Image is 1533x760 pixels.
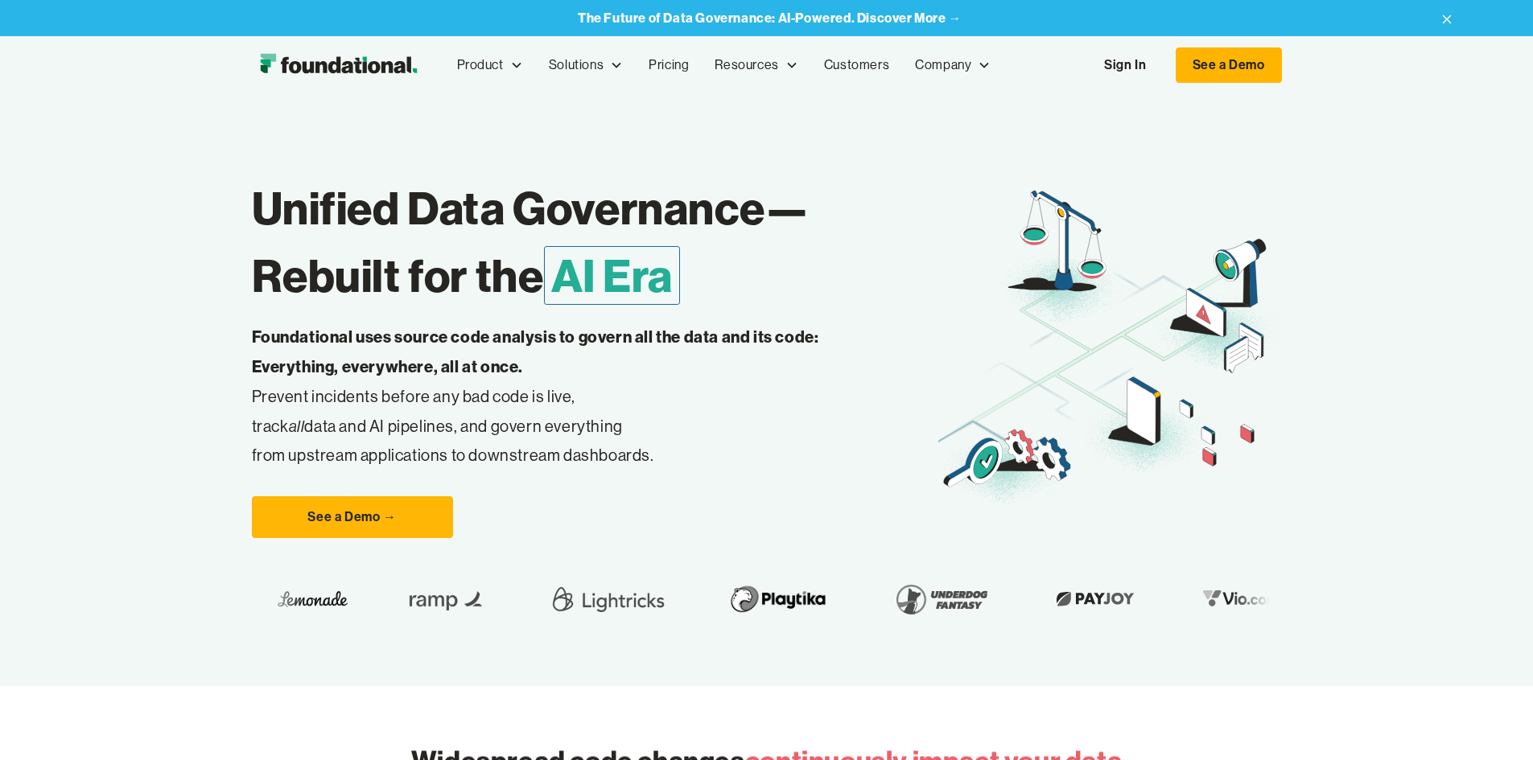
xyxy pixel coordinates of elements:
div: Solutions [549,55,604,76]
div: Company [902,39,1003,92]
iframe: Chat Widget [1453,683,1533,760]
em: all [289,416,305,436]
p: Prevent incidents before any bad code is live, track data and AI pipelines, and govern everything... [252,322,870,470]
a: Pricing [636,39,702,92]
div: Resources [702,39,810,92]
img: Vio.com [1186,586,1280,611]
a: home [252,49,425,81]
div: Company [915,55,971,76]
img: Ramp [390,577,487,622]
div: Product [457,55,504,76]
strong: Foundational uses source code analysis to govern all the data and its code: Everything, everywher... [252,327,819,376]
a: See a Demo → [252,496,453,538]
img: Underdog Fantasy [879,577,988,622]
span: AI Era [544,246,681,305]
a: See a Demo [1176,47,1282,83]
a: The Future of Data Governance: AI-Powered. Discover More → [578,10,962,26]
a: Sign In [1088,48,1162,82]
img: Playtika [712,577,827,622]
h1: Unified Data Governance— Rebuilt for the [252,175,938,310]
img: Lightricks [538,577,661,622]
div: Product [444,39,536,92]
img: Lemonade [269,586,339,611]
a: Customers [811,39,902,92]
div: Solutions [536,39,636,92]
div: Resources [715,55,778,76]
img: Foundational Logo [252,49,425,81]
img: Payjoy [1040,586,1135,611]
